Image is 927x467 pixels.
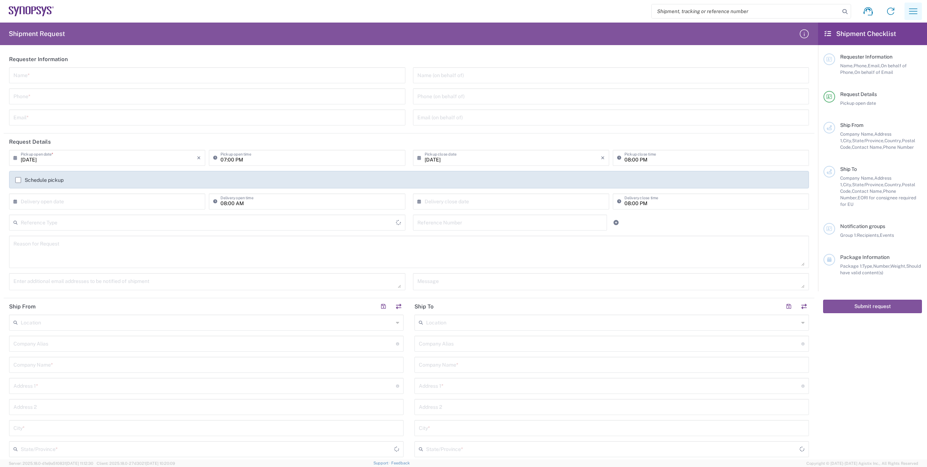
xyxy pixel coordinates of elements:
span: Contact Name, [852,144,883,150]
span: Package Information [840,254,890,260]
span: Client: 2025.18.0-27d3021 [97,461,175,466]
i: × [197,152,201,164]
span: Package 1: [840,263,862,269]
h2: Request Details [9,138,51,145]
h2: Shipment Request [9,29,65,38]
span: Server: 2025.18.0-d1e9a510831 [9,461,93,466]
span: Type, [862,263,873,269]
h2: Ship To [414,303,434,310]
button: Submit request [823,300,922,313]
span: Recipients, [857,232,880,238]
span: Number, [873,263,890,269]
span: State/Province, [852,182,885,187]
span: City, [843,182,852,187]
span: Phone Number [883,144,914,150]
span: Group 1: [840,232,857,238]
h2: Ship From [9,303,36,310]
span: [DATE] 10:20:09 [146,461,175,466]
input: Shipment, tracking or reference number [652,4,840,18]
span: Events [880,232,894,238]
span: On behalf of Email [854,69,893,75]
span: State/Province, [852,138,885,143]
span: Request Details [840,91,877,97]
span: Notification groups [840,223,885,229]
span: Copyright © [DATE]-[DATE] Agistix Inc., All Rights Reserved [806,460,918,467]
span: Contact Name, [852,188,883,194]
span: Company Name, [840,131,874,137]
span: Company Name, [840,175,874,181]
span: Requester Information [840,54,892,60]
span: City, [843,138,852,143]
span: Country, [885,182,902,187]
a: Support [373,461,392,465]
span: EORI for consignee required for EU [840,195,916,207]
span: Ship To [840,166,857,172]
label: Schedule pickup [15,177,64,183]
h2: Shipment Checklist [825,29,896,38]
span: Ship From [840,122,863,128]
span: [DATE] 11:12:30 [66,461,93,466]
a: Feedback [391,461,410,465]
span: Weight, [890,263,906,269]
span: Email, [868,63,881,68]
span: Pickup open date [840,100,876,106]
span: Country, [885,138,902,143]
span: Phone, [854,63,868,68]
i: × [601,152,605,164]
a: Add Reference [611,217,621,228]
h2: Requester Information [9,56,68,63]
span: Name, [840,63,854,68]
